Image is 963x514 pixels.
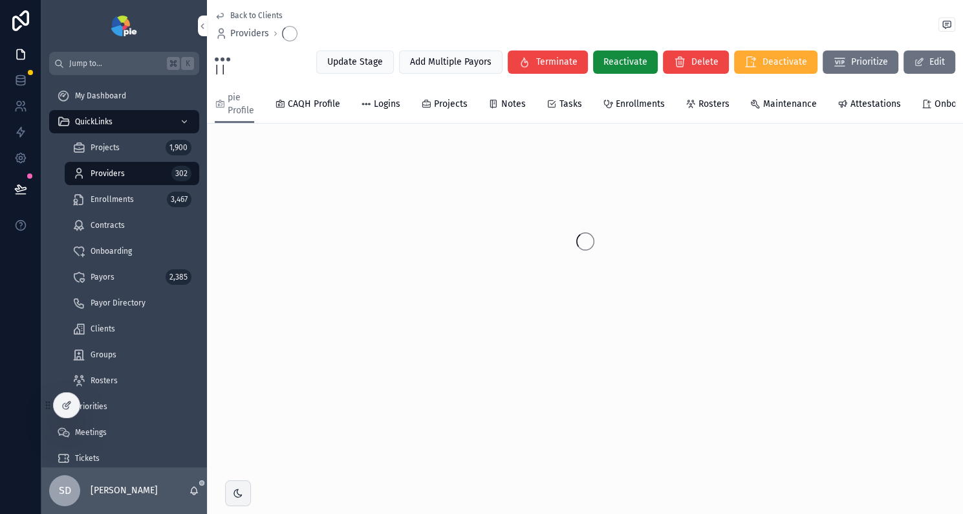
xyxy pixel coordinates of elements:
span: Update Stage [327,56,383,69]
span: Onboarding [91,246,132,256]
a: Clients [65,317,199,341]
a: Enrollments [603,93,665,118]
a: Groups [65,343,199,366]
span: Groups [91,350,116,360]
span: Notes [501,98,526,111]
a: CAQH Profile [275,93,340,118]
span: Prioritize [851,56,888,69]
a: Enrollments3,467 [65,188,199,211]
span: pie Profile [228,91,254,117]
a: Contracts [65,214,199,237]
button: Delete [663,50,729,74]
a: Projects1,900 [65,136,199,159]
a: Providers [215,27,269,40]
a: Rosters [686,93,730,118]
span: Rosters [698,98,730,111]
a: My Dashboard [49,84,199,107]
span: QuickLinks [75,117,113,127]
span: Jump to... [69,58,162,69]
span: CAQH Profile [288,98,340,111]
span: Delete [691,56,719,69]
span: | | [215,62,230,78]
button: Deactivate [734,50,817,74]
div: 2,385 [166,269,191,285]
div: 302 [171,166,191,181]
span: Attestations [850,98,901,111]
a: Projects [421,93,468,118]
span: Payor Directory [91,298,146,308]
span: Reactivate [603,56,647,69]
span: Add Multiple Payors [410,56,492,69]
p: [PERSON_NAME] [91,484,158,497]
a: Logins [361,93,400,118]
span: Payors [91,272,114,282]
div: 3,467 [167,192,191,207]
a: Notes [488,93,526,118]
span: Terminate [536,56,578,69]
a: Back to Clients [215,10,283,21]
a: Attestations [838,93,901,118]
a: Providers302 [65,162,199,185]
div: scrollable content [41,75,207,467]
span: Enrollments [616,98,665,111]
span: Deactivate [763,56,807,69]
a: pie Profile [215,86,254,124]
a: Rosters [65,369,199,392]
span: Enrollments [91,194,134,205]
span: K [182,58,193,69]
button: Add Multiple Payors [399,50,503,74]
span: Projects [91,142,120,153]
span: Maintenance [763,98,817,111]
a: Tickets [49,447,199,470]
span: My Dashboard [75,91,126,101]
span: Logins [374,98,400,111]
span: Projects [434,98,468,111]
span: Tickets [75,453,100,464]
span: Providers [91,168,125,179]
span: Clients [91,324,115,334]
span: Providers [230,27,269,40]
img: App logo [111,16,136,36]
a: Payors2,385 [65,265,199,289]
a: Onboarding [65,240,199,263]
span: Meetings [75,427,107,438]
div: 1,900 [166,140,191,155]
a: QuickLinks [49,110,199,133]
button: Terminate [508,50,588,74]
button: Reactivate [593,50,658,74]
span: Tasks [559,98,582,111]
a: Priorities [49,395,199,418]
span: Back to Clients [230,10,283,21]
a: Maintenance [750,93,817,118]
button: Edit [903,50,955,74]
button: Prioritize [823,50,898,74]
span: SD [59,483,71,498]
span: Rosters [91,375,118,386]
a: Tasks [546,93,582,118]
button: Jump to...K [49,52,199,75]
span: Priorities [75,401,107,412]
button: Update Stage [316,50,394,74]
span: Contracts [91,220,125,230]
a: Payor Directory [65,291,199,315]
a: Meetings [49,421,199,444]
